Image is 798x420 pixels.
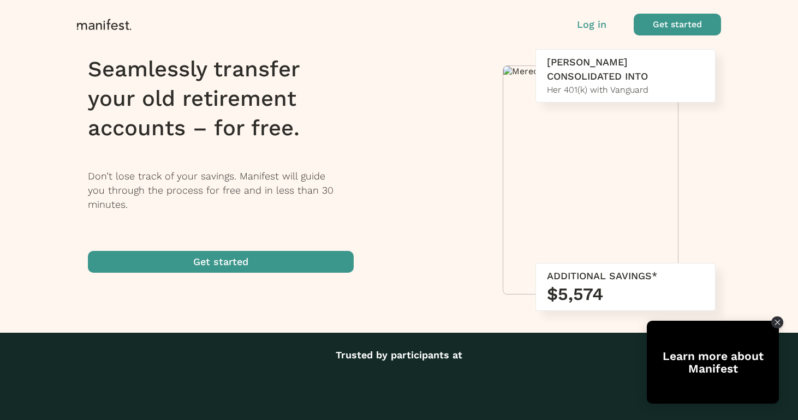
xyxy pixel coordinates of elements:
[547,269,704,283] div: ADDITIONAL SAVINGS*
[88,251,354,273] button: Get started
[547,55,704,83] div: [PERSON_NAME] CONSOLIDATED INTO
[547,83,704,97] div: Her 401(k) with Vanguard
[547,283,704,305] h3: $5,574
[88,55,368,143] h1: Seamlessly transfer your old retirement accounts – for free.
[771,316,783,328] div: Close Tolstoy widget
[503,66,678,76] img: Meredith
[577,17,606,32] button: Log in
[647,350,779,375] div: Learn more about Manifest
[634,14,721,35] button: Get started
[647,321,779,404] div: Open Tolstoy widget
[88,169,368,212] p: Don’t lose track of your savings. Manifest will guide you through the process for free and in les...
[647,321,779,404] div: Tolstoy bubble widget
[647,321,779,404] div: Open Tolstoy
